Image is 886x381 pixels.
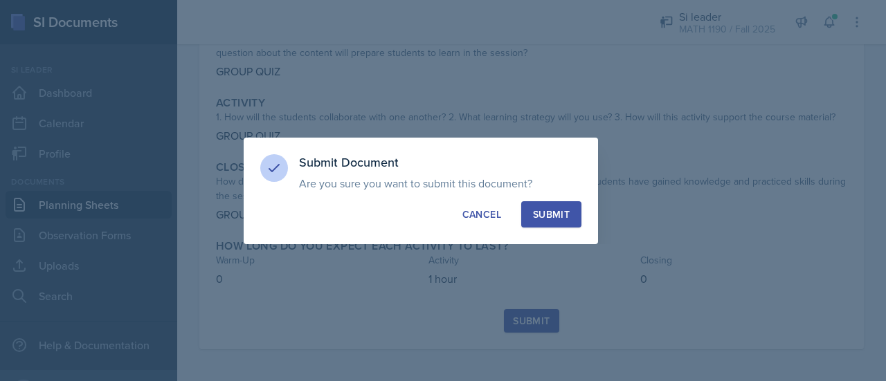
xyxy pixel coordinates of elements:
[533,207,570,221] div: Submit
[299,154,581,171] h3: Submit Document
[521,201,581,227] button: Submit
[462,207,501,221] div: Cancel
[451,201,513,227] button: Cancel
[299,176,581,190] p: Are you sure you want to submit this document?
